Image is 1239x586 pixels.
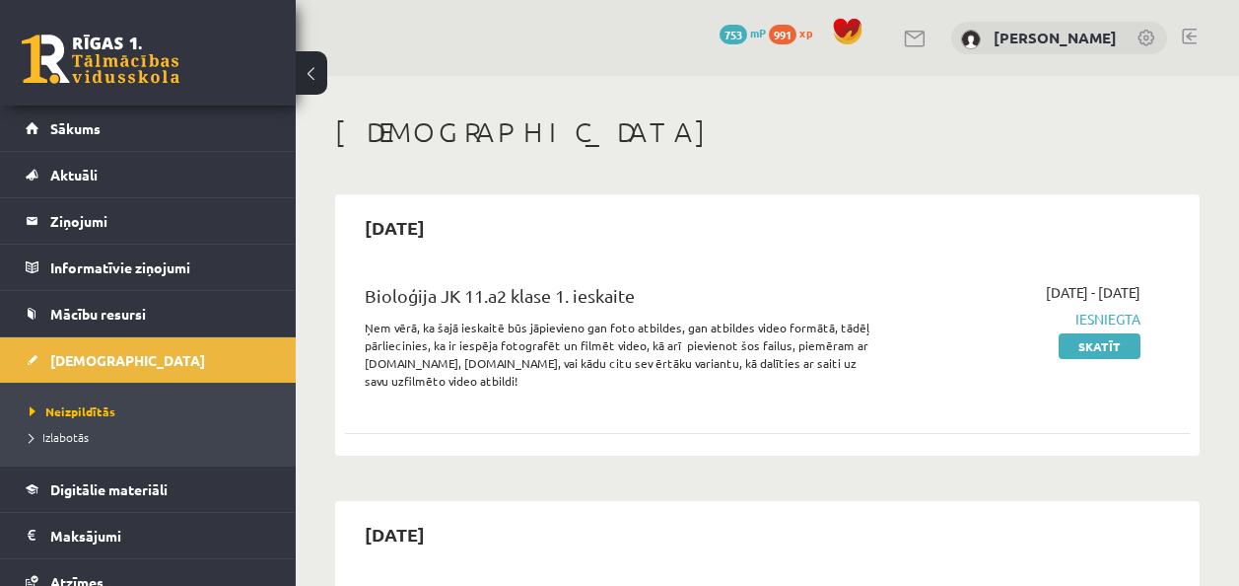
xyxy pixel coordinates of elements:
[720,25,747,44] span: 753
[1046,282,1140,303] span: [DATE] - [DATE]
[50,198,271,244] legend: Ziņojumi
[30,429,89,445] span: Izlabotās
[50,166,98,183] span: Aktuāli
[50,245,271,290] legend: Informatīvie ziņojumi
[26,106,271,151] a: Sākums
[50,305,146,323] span: Mācību resursi
[26,198,271,244] a: Ziņojumi
[365,319,872,390] p: Ņem vērā, ka šajā ieskaitē būs jāpievieno gan foto atbildes, gan atbildes video formātā, tādēļ pā...
[799,25,812,40] span: xp
[26,291,271,336] a: Mācību resursi
[26,337,271,383] a: [DEMOGRAPHIC_DATA]
[1059,333,1140,359] a: Skatīt
[50,119,101,137] span: Sākums
[335,115,1200,149] h1: [DEMOGRAPHIC_DATA]
[994,28,1117,47] a: [PERSON_NAME]
[50,351,205,369] span: [DEMOGRAPHIC_DATA]
[26,245,271,290] a: Informatīvie ziņojumi
[902,309,1140,330] span: Iesniegta
[30,403,276,420] a: Neizpildītās
[30,428,276,446] a: Izlabotās
[26,152,271,197] a: Aktuāli
[961,30,981,49] img: Dēlija Lavrova
[30,403,115,419] span: Neizpildītās
[769,25,822,40] a: 991 xp
[345,204,445,251] h2: [DATE]
[26,467,271,512] a: Digitālie materiāli
[345,511,445,557] h2: [DATE]
[50,513,271,558] legend: Maksājumi
[365,282,872,319] div: Bioloģija JK 11.a2 klase 1. ieskaite
[720,25,766,40] a: 753 mP
[769,25,796,44] span: 991
[26,513,271,558] a: Maksājumi
[50,480,168,498] span: Digitālie materiāli
[750,25,766,40] span: mP
[22,35,179,84] a: Rīgas 1. Tālmācības vidusskola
